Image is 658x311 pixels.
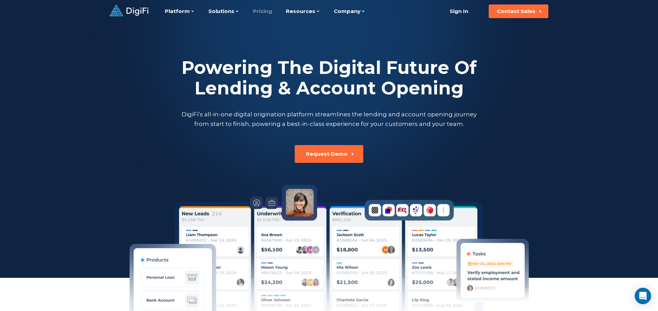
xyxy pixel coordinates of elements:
p: DigiFi’s all-in-one digital origination platform streamlines the lending and account opening jour... [180,109,478,129]
div: Request Demo [306,151,348,157]
div: Contact Sales [497,8,535,15]
h2: Powering The Digital Future Of Lending & Account Opening [180,57,478,99]
button: Request Demo [295,145,363,163]
a: Sign In [441,4,476,18]
button: Contact Sales [489,4,548,18]
div: Open Intercom Messenger [635,288,651,304]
